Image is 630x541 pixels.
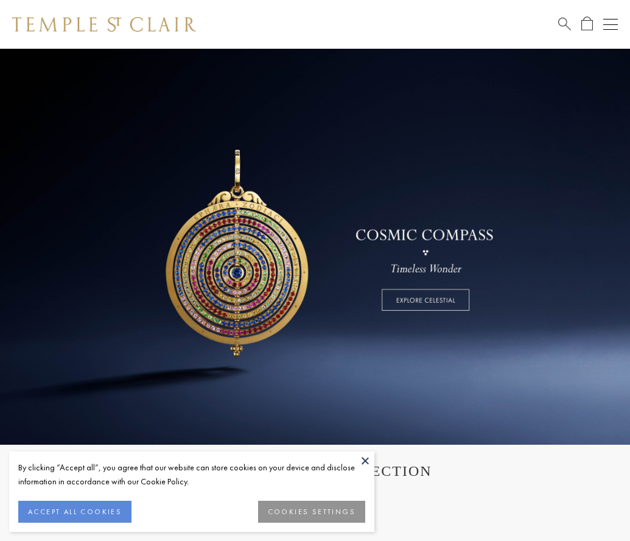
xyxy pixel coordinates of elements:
button: COOKIES SETTINGS [258,501,365,523]
a: Open Shopping Bag [581,16,593,32]
button: ACCEPT ALL COOKIES [18,501,131,523]
div: By clicking “Accept all”, you agree that our website can store cookies on your device and disclos... [18,461,365,489]
button: Open navigation [603,17,618,32]
a: Search [558,16,571,32]
img: Temple St. Clair [12,17,196,32]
